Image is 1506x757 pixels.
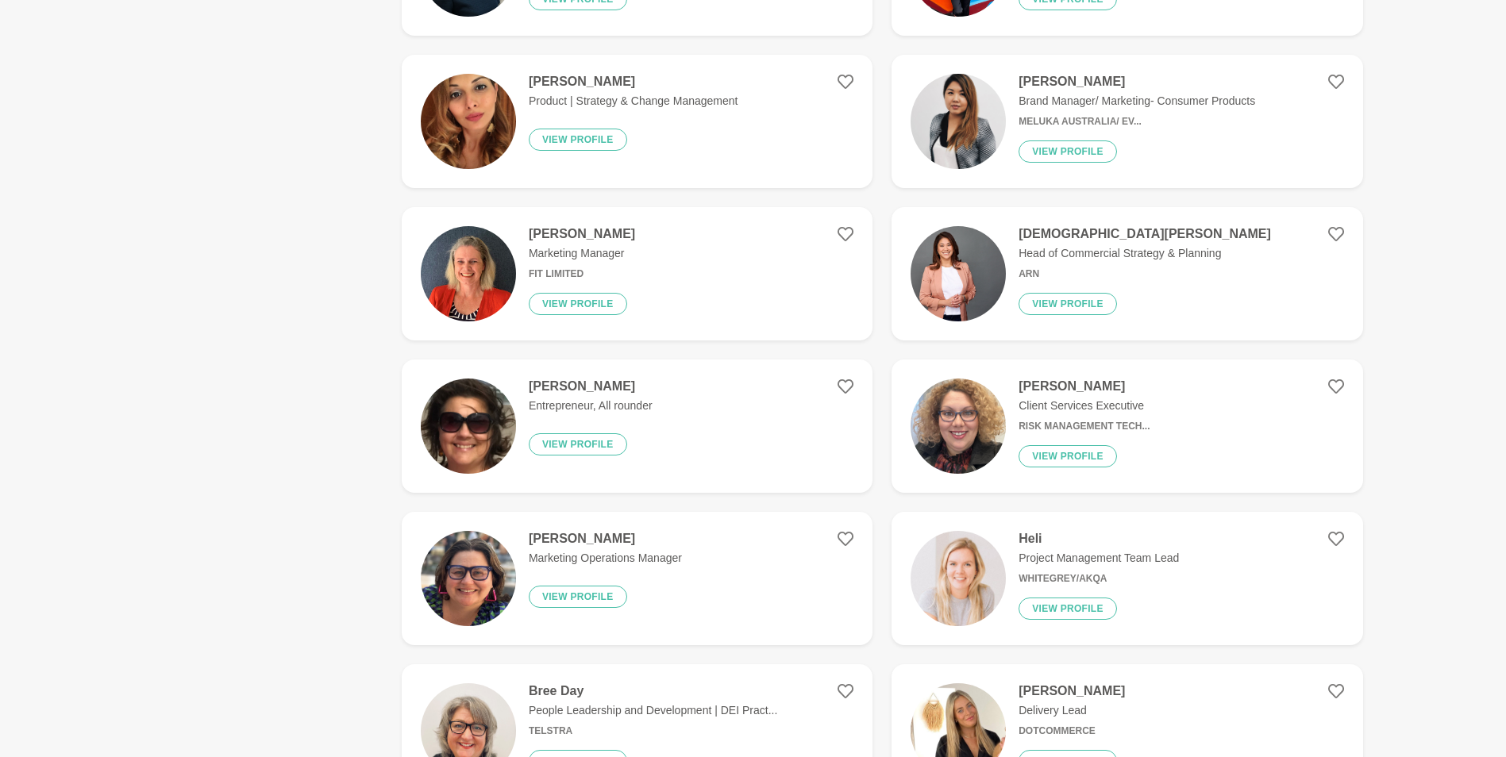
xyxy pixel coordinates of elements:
button: View profile [529,293,627,315]
p: Product | Strategy & Change Management [529,93,738,110]
button: View profile [1019,140,1117,163]
button: View profile [1019,445,1117,467]
p: Head of Commercial Strategy & Planning [1019,245,1271,262]
h6: Risk Management Tech... [1019,421,1150,432]
p: Brand Manager/ Marketing- Consumer Products [1019,93,1255,110]
img: b8a846d8d2ba368dd73612e4ac8ebbe1ea1d7589-800x800.jpg [421,226,516,321]
h6: FIT Limited [529,268,635,280]
button: View profile [529,129,627,151]
a: [PERSON_NAME]Marketing ManagerFIT LimitedView profile [402,207,872,340]
a: [PERSON_NAME]Entrepreneur, All rounderView profile [402,359,872,493]
a: HeliProject Management Team LeadwhiteGREY/AKQAView profile [892,512,1362,645]
img: 55ddf3e14f0a47ac3963e7bd2996ccf1b28022e1-500x500.jpg [911,531,1006,626]
p: Entrepreneur, All rounder [529,398,653,414]
h4: [PERSON_NAME] [1019,74,1255,90]
h4: [PERSON_NAME] [1019,378,1150,394]
img: 1da1c64a172c8c52f294841c71011d56f296a5df-1470x1448.jpg [421,531,516,626]
h6: Meluka Australia/ Ev... [1019,116,1255,128]
p: Marketing Operations Manager [529,550,682,567]
button: View profile [1019,598,1117,620]
h4: Heli [1019,531,1179,547]
a: [DEMOGRAPHIC_DATA][PERSON_NAME]Head of Commercial Strategy & PlanningARNView profile [892,207,1362,340]
button: View profile [529,433,627,455]
p: Project Management Team Lead [1019,550,1179,567]
img: 8a157e1375c51cd70c565b0f4ed79b4ac4ccace8-2159x3421.jpg [421,74,516,169]
img: 29684499446b97a81ee80a91ee07c6cf1974cbf8-1242x2208.jpg [421,378,516,474]
p: Delivery Lead [1019,702,1125,719]
h4: [PERSON_NAME] [1019,683,1125,699]
button: View profile [1019,293,1117,315]
a: [PERSON_NAME]Brand Manager/ Marketing- Consumer ProductsMeluka Australia/ Ev...View profile [892,55,1362,188]
h4: Bree Day [529,683,777,699]
p: People Leadership and Development | DEI Pract... [529,702,777,719]
h6: ARN [1019,268,1271,280]
img: 650f8a817604779f72676bfb91dc333fb6427522-2316x3088.jpg [911,378,1006,474]
h4: [PERSON_NAME] [529,531,682,547]
img: 4d1c7f7746f2fff1e46c46b011adf31788681efc-2048x1365.jpg [911,226,1006,321]
h4: [PERSON_NAME] [529,74,738,90]
h4: [PERSON_NAME] [529,378,653,394]
h6: DotCommerce [1019,725,1125,737]
button: View profile [529,586,627,608]
h4: [PERSON_NAME] [529,226,635,242]
p: Marketing Manager [529,245,635,262]
a: [PERSON_NAME]Client Services ExecutiveRisk Management Tech...View profile [892,359,1362,493]
a: [PERSON_NAME]Marketing Operations ManagerView profile [402,512,872,645]
h6: whiteGREY/AKQA [1019,573,1179,585]
p: Client Services Executive [1019,398,1150,414]
h6: Telstra [529,725,777,737]
h4: [DEMOGRAPHIC_DATA][PERSON_NAME] [1019,226,1271,242]
img: 5b57abae4ea46b8973ab883b10e61da586775426-1000x1600.png [911,74,1006,169]
a: [PERSON_NAME]Product | Strategy & Change ManagementView profile [402,55,872,188]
